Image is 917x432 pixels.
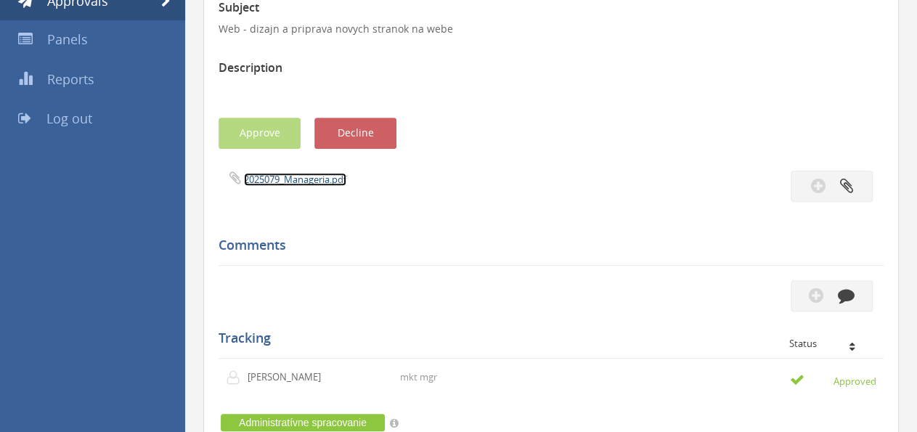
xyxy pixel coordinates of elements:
[248,370,331,384] p: [PERSON_NAME]
[314,118,396,149] button: Decline
[221,414,385,431] span: Administratívne spracovanie
[219,62,884,75] h3: Description
[789,338,873,349] div: Status
[47,70,94,88] span: Reports
[47,30,88,48] span: Panels
[219,238,873,253] h5: Comments
[219,22,884,36] p: Web - dizajn a priprava novych stranok na webe
[400,370,437,384] p: mkt mgr
[219,118,301,149] button: Approve
[790,372,876,388] small: Approved
[244,173,346,186] a: 2025079_Manageria.pdf
[219,1,884,15] h3: Subject
[219,331,873,346] h5: Tracking
[226,370,248,385] img: user-icon.png
[46,110,92,127] span: Log out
